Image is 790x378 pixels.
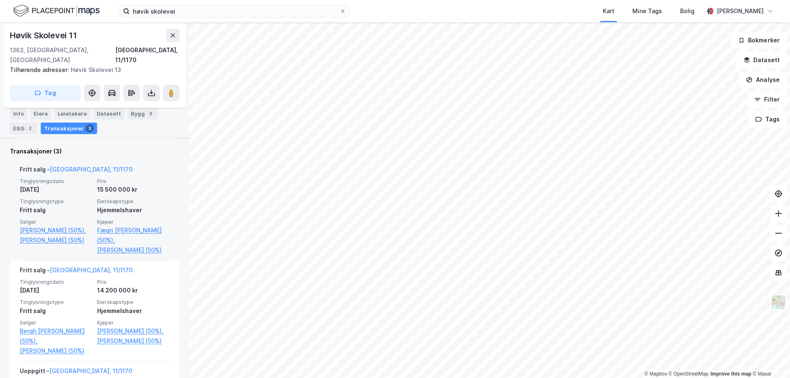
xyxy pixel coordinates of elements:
a: Bergh [PERSON_NAME] (50%), [20,326,92,346]
div: Bygg [128,108,158,119]
div: 14 200 000 kr [97,285,170,295]
div: Kart [603,6,614,16]
input: Søk på adresse, matrikkel, gårdeiere, leietakere eller personer [130,5,339,17]
div: Høvik Skolevei 13 [10,65,173,75]
div: Hjemmelshaver [97,205,170,215]
a: [PERSON_NAME] (50%) [20,346,92,356]
a: [GEOGRAPHIC_DATA], 11/1170 [50,166,132,173]
div: Høvik Skolevei 11 [10,29,79,42]
div: Leietakere [54,108,90,119]
span: Tinglysningstype [20,198,92,205]
span: Pris [97,278,170,285]
span: Tinglysningstype [20,299,92,306]
a: [PERSON_NAME] (50%) [97,336,170,346]
div: Fritt salg - [20,265,132,278]
button: Bokmerker [731,32,787,49]
a: Mapbox [644,371,667,377]
div: Transaksjoner (3) [10,146,179,156]
a: Improve this map [711,371,751,377]
div: Mine Tags [632,6,662,16]
button: Datasett [737,52,787,68]
div: Fritt salg - [20,165,132,178]
img: logo.f888ab2527a4732fd821a326f86c7f29.svg [13,4,100,18]
a: [PERSON_NAME] (50%) [97,245,170,255]
img: Z [771,295,786,310]
div: 3 [146,109,155,118]
div: Fritt salg [20,306,92,316]
span: Tilhørende adresser: [10,66,71,73]
iframe: Chat Widget [749,339,790,378]
button: Tags [748,111,787,128]
div: Fritt salg [20,205,92,215]
span: Kjøper [97,319,170,326]
div: 2 [26,124,34,132]
div: 3 [86,124,94,132]
div: 1363, [GEOGRAPHIC_DATA], [GEOGRAPHIC_DATA] [10,45,115,65]
div: Datasett [93,108,124,119]
div: Info [10,108,27,119]
div: ESG [10,123,37,134]
a: Fægri [PERSON_NAME] (50%), [97,225,170,245]
div: Eiere [30,108,51,119]
div: 15 500 000 kr [97,185,170,195]
button: Tag [10,85,81,101]
button: Analyse [739,72,787,88]
span: Selger [20,218,92,225]
a: [PERSON_NAME] (50%) [20,235,92,245]
span: Eierskapstype [97,198,170,205]
div: [PERSON_NAME] [717,6,764,16]
div: Hjemmelshaver [97,306,170,316]
a: [PERSON_NAME] (50%), [20,225,92,235]
span: Pris [97,178,170,185]
a: [PERSON_NAME] (50%), [97,326,170,336]
div: [DATE] [20,285,92,295]
div: Bolig [680,6,695,16]
button: Filter [747,91,787,108]
a: OpenStreetMap [669,371,709,377]
span: Selger [20,319,92,326]
div: Kontrollprogram for chat [749,339,790,378]
div: [DATE] [20,185,92,195]
span: Tinglysningsdato [20,278,92,285]
span: Eierskapstype [97,299,170,306]
span: Kjøper [97,218,170,225]
a: [GEOGRAPHIC_DATA], 11/1170 [49,367,132,374]
div: [GEOGRAPHIC_DATA], 11/1170 [115,45,179,65]
span: Tinglysningsdato [20,178,92,185]
div: Transaksjoner [41,123,97,134]
a: [GEOGRAPHIC_DATA], 11/1170 [50,267,132,274]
